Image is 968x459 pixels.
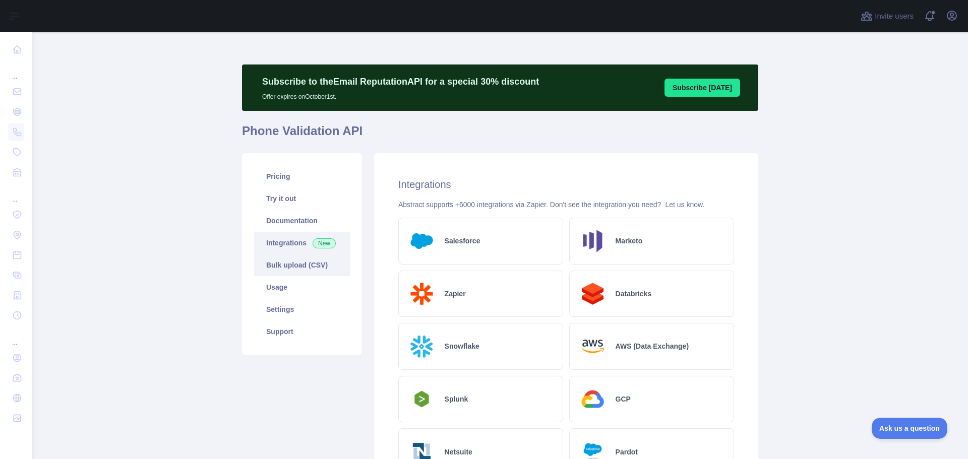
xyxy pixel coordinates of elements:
span: New [313,238,336,248]
h2: GCP [616,394,631,404]
a: Usage [254,276,350,298]
h1: Phone Validation API [242,123,758,147]
a: Let us know. [665,201,704,209]
div: ... [8,60,24,81]
p: Subscribe to the Email Reputation API for a special 30 % discount [262,75,539,89]
img: Logo [407,279,437,309]
div: ... [8,326,24,347]
h2: Salesforce [445,236,480,246]
h2: Databricks [616,289,652,299]
a: Documentation [254,210,350,232]
h2: Netsuite [445,447,472,457]
img: Logo [407,226,437,256]
h2: Snowflake [445,341,479,351]
span: Invite users [875,11,914,22]
p: Offer expires on October 1st. [262,89,539,101]
img: Logo [578,279,608,309]
a: Try it out [254,187,350,210]
iframe: Toggle Customer Support [872,418,948,439]
a: Settings [254,298,350,320]
button: Invite users [859,8,916,24]
h2: AWS (Data Exchange) [616,341,689,351]
a: Support [254,320,350,343]
img: Logo [578,226,608,256]
a: Integrations New [254,232,350,254]
h2: Pardot [616,447,638,457]
h2: Integrations [398,177,734,191]
button: Subscribe [DATE] [664,79,740,97]
h2: Splunk [445,394,468,404]
a: Bulk upload (CSV) [254,254,350,276]
a: Pricing [254,165,350,187]
div: Abstract supports +6000 integrations via Zapier. Don't see the integration you need? [398,200,734,210]
div: ... [8,183,24,204]
img: Logo [578,332,608,361]
h2: Marketo [616,236,643,246]
img: Logo [407,332,437,361]
img: Logo [407,388,437,410]
h2: Zapier [445,289,466,299]
img: Logo [578,384,608,414]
